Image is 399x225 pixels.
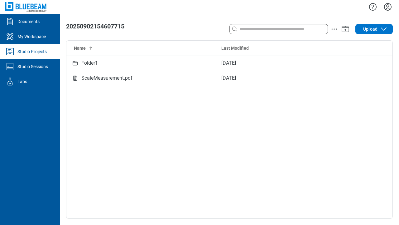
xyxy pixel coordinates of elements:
button: Add [340,24,350,34]
div: Studio Sessions [17,63,48,70]
div: Name [74,45,211,51]
svg: Studio Sessions [5,62,15,72]
svg: Labs [5,77,15,87]
svg: My Workspace [5,32,15,42]
button: action-menu [330,25,338,33]
div: Labs [17,78,27,85]
span: 20250902154607715 [66,22,124,30]
img: Bluebeam, Inc. [5,2,47,11]
div: Folder1 [81,59,98,67]
div: ScaleMeasurement.pdf [81,74,132,82]
button: Settings [383,2,393,12]
div: Last Modified [221,45,355,51]
table: Studio items table [66,41,392,86]
div: Documents [17,18,40,25]
svg: Studio Projects [5,47,15,57]
span: Upload [363,26,377,32]
button: Upload [355,24,393,34]
div: Studio Projects [17,48,47,55]
div: My Workspace [17,33,46,40]
svg: Documents [5,17,15,27]
td: [DATE] [216,56,360,71]
td: [DATE] [216,71,360,86]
